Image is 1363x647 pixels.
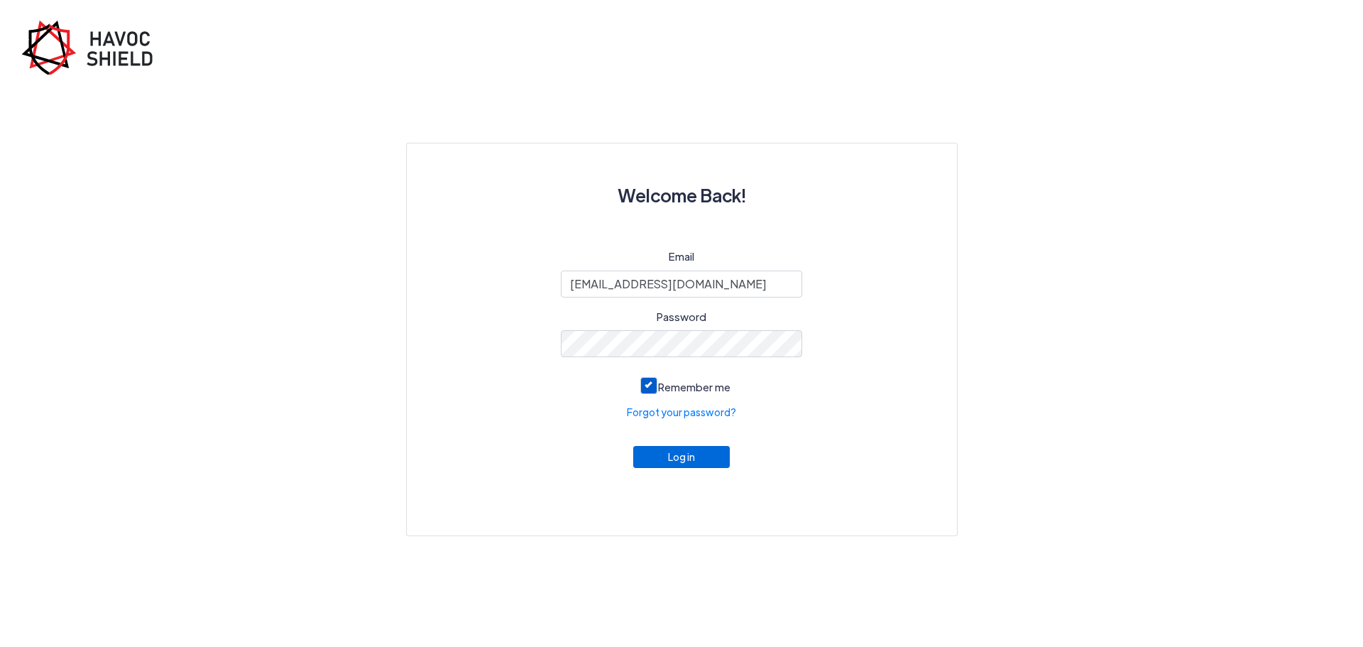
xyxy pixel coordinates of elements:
button: Log in [633,446,730,468]
iframe: Chat Widget [1127,494,1363,647]
label: Password [657,309,706,325]
span: Remember me [658,380,730,393]
label: Email [669,249,694,265]
a: Forgot your password? [627,405,736,420]
h3: Welcome Back! [441,178,923,213]
img: havoc-shield-register-logo.png [21,20,163,75]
